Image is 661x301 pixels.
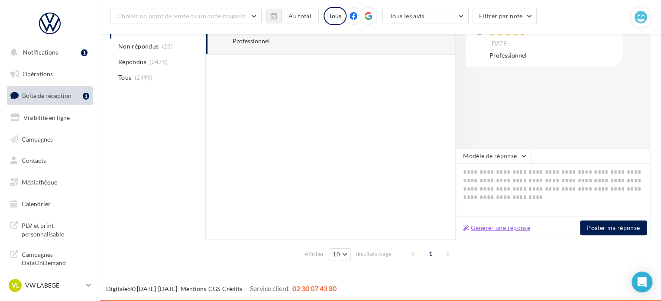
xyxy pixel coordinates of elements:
button: Filtrer par note [472,9,537,23]
button: Notifications 1 [5,43,91,61]
button: 10 [329,248,351,260]
span: 02 30 07 43 80 [292,284,337,292]
a: Boîte de réception1 [5,86,94,105]
a: Médiathèque [5,173,94,191]
button: Au total [266,9,319,23]
div: 1 [81,49,87,56]
a: VL VW LABEGE [7,277,93,294]
a: Mentions [181,285,206,292]
div: 1 [83,93,89,100]
a: PLV et print personnalisable [5,216,94,242]
a: Contacts [5,152,94,170]
a: CGS [208,285,220,292]
div: Professionnel [233,37,392,45]
span: (2499) [135,74,153,81]
span: Service client [250,284,289,292]
span: PLV et print personnalisable [22,220,89,238]
div: Open Intercom Messenger [632,272,652,292]
a: Campagnes [5,130,94,149]
a: Opérations [5,65,94,83]
span: (2476) [149,58,168,65]
span: Boîte de réception [22,92,71,99]
p: VW LABEGE [25,281,83,290]
span: (23) [162,43,173,50]
button: Poster ma réponse [580,220,647,235]
a: Digitaleo [106,285,131,292]
span: Choisir un point de vente ou un code magasin [117,12,246,19]
span: résultats/page [356,250,392,258]
span: Tous [118,73,131,82]
span: Répondus [118,58,146,66]
a: Visibilité en ligne [5,109,94,127]
a: Crédits [222,285,242,292]
span: 10 [333,251,340,258]
span: Notifications [23,49,58,56]
span: Visibilité en ligne [23,114,70,121]
span: Contacts [22,157,46,164]
span: Opérations [23,70,53,78]
span: Médiathèque [22,178,57,186]
div: Tous [324,7,347,25]
button: Générer une réponse [460,223,534,233]
span: Campagnes DataOnDemand [22,249,89,267]
span: Campagnes [22,135,53,142]
a: Campagnes DataOnDemand [5,245,94,271]
button: Tous les avis [382,9,469,23]
span: © [DATE]-[DATE] - - - [106,285,337,292]
span: Non répondus [118,42,159,51]
div: Professionnel [489,51,616,60]
span: Tous les avis [389,12,424,19]
span: VL [12,281,19,290]
span: Afficher [305,250,324,258]
button: Au total [281,9,319,23]
span: 1 [424,247,437,261]
a: Calendrier [5,195,94,213]
button: Choisir un point de vente ou un code magasin [110,9,262,23]
span: Calendrier [22,200,51,207]
button: Modèle de réponse [456,149,531,163]
span: [DATE] [489,40,509,48]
